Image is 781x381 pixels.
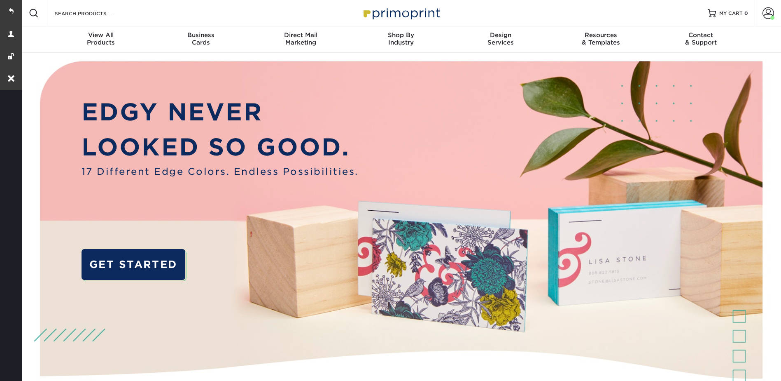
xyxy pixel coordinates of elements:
[351,31,451,39] span: Shop By
[651,31,751,46] div: & Support
[451,26,551,53] a: DesignServices
[82,165,359,179] span: 17 Different Edge Colors. Endless Possibilities.
[51,26,151,53] a: View AllProducts
[451,31,551,46] div: Services
[719,10,743,17] span: MY CART
[151,26,251,53] a: BusinessCards
[451,31,551,39] span: Design
[54,8,134,18] input: SEARCH PRODUCTS.....
[151,31,251,46] div: Cards
[360,4,442,22] img: Primoprint
[551,31,651,39] span: Resources
[351,31,451,46] div: Industry
[151,31,251,39] span: Business
[51,31,151,46] div: Products
[651,26,751,53] a: Contact& Support
[251,26,351,53] a: Direct MailMarketing
[251,31,351,46] div: Marketing
[551,31,651,46] div: & Templates
[351,26,451,53] a: Shop ByIndustry
[651,31,751,39] span: Contact
[82,94,359,129] p: EDGY NEVER
[51,31,151,39] span: View All
[744,10,748,16] span: 0
[82,249,185,280] a: GET STARTED
[82,129,359,165] p: LOOKED SO GOOD.
[251,31,351,39] span: Direct Mail
[551,26,651,53] a: Resources& Templates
